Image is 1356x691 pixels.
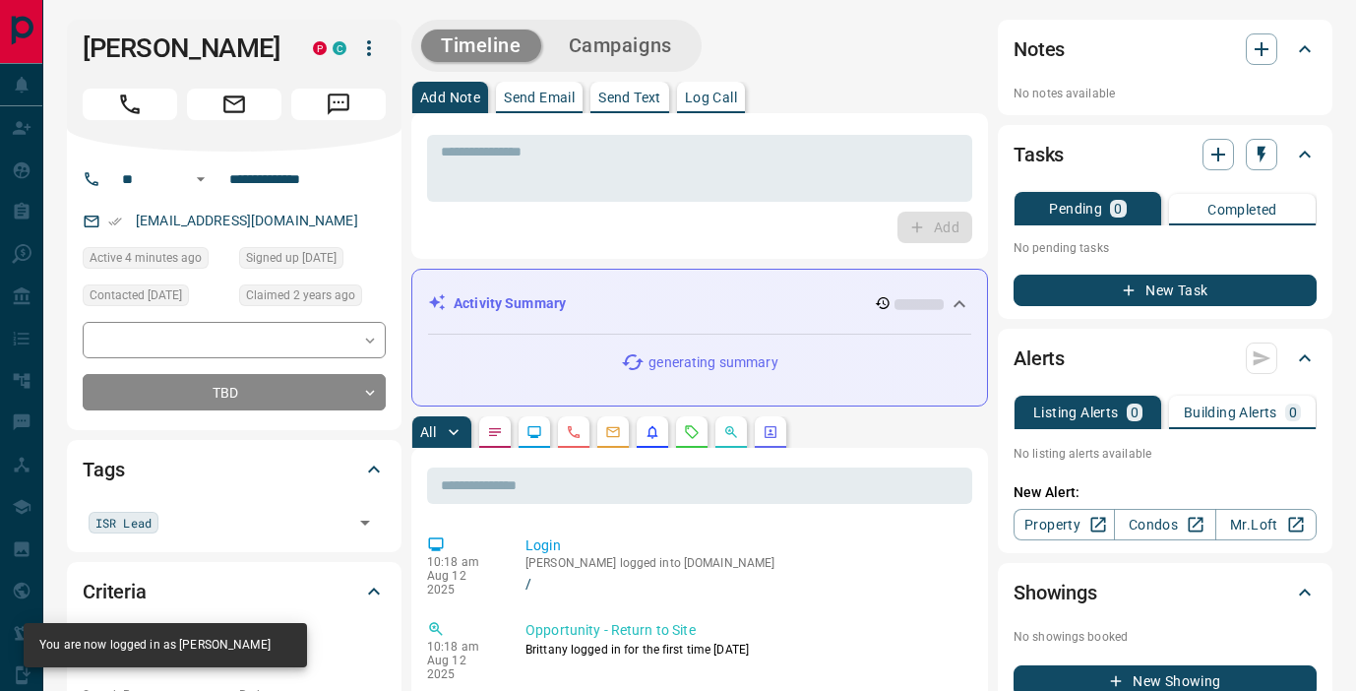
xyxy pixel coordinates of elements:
[648,352,777,373] p: generating summary
[427,555,496,569] p: 10:18 am
[351,509,379,536] button: Open
[239,284,386,312] div: Thu May 04 2023
[1014,26,1317,73] div: Notes
[420,425,436,439] p: All
[428,285,971,322] div: Activity Summary
[421,30,541,62] button: Timeline
[1014,85,1317,102] p: No notes available
[239,627,386,645] p: Timeframe:
[427,654,496,681] p: Aug 12 2025
[1014,509,1115,540] a: Property
[83,247,229,275] div: Tue Aug 12 2025
[525,576,964,592] a: /
[605,424,621,440] svg: Emails
[95,513,152,533] span: ISR Lead
[454,293,566,314] p: Activity Summary
[1014,131,1317,178] div: Tasks
[1215,509,1317,540] a: Mr.Loft
[313,41,327,55] div: property.ca
[525,535,964,556] p: Login
[1014,445,1317,463] p: No listing alerts available
[246,285,355,305] span: Claimed 2 years ago
[525,641,964,659] p: Brittany logged in for the first time [DATE]
[549,30,692,62] button: Campaigns
[1049,202,1102,216] p: Pending
[427,569,496,597] p: Aug 12 2025
[239,247,386,275] div: Thu May 04 2023
[1014,628,1317,646] p: No showings booked
[1114,509,1215,540] a: Condos
[246,248,337,268] span: Signed up [DATE]
[83,576,147,607] h2: Criteria
[1014,482,1317,503] p: New Alert:
[187,89,281,120] span: Email
[525,556,964,570] p: [PERSON_NAME] logged into [DOMAIN_NAME]
[763,424,778,440] svg: Agent Actions
[684,424,700,440] svg: Requests
[1014,275,1317,306] button: New Task
[83,89,177,120] span: Call
[1014,335,1317,382] div: Alerts
[1014,33,1065,65] h2: Notes
[1184,406,1277,419] p: Building Alerts
[566,424,582,440] svg: Calls
[291,89,386,120] span: Message
[1114,202,1122,216] p: 0
[1014,577,1097,608] h2: Showings
[645,424,660,440] svg: Listing Alerts
[1014,233,1317,263] p: No pending tasks
[598,91,661,104] p: Send Text
[427,640,496,654] p: 10:18 am
[83,32,283,64] h1: [PERSON_NAME]
[1207,203,1277,217] p: Completed
[90,248,202,268] span: Active 4 minutes ago
[1289,406,1297,419] p: 0
[189,167,213,191] button: Open
[136,213,358,228] a: [EMAIL_ADDRESS][DOMAIN_NAME]
[90,285,182,305] span: Contacted [DATE]
[504,91,575,104] p: Send Email
[39,629,271,661] div: You are now logged in as [PERSON_NAME]
[1014,139,1064,170] h2: Tasks
[1014,569,1317,616] div: Showings
[83,454,124,485] h2: Tags
[1033,406,1119,419] p: Listing Alerts
[1014,343,1065,374] h2: Alerts
[525,620,964,641] p: Opportunity - Return to Site
[420,91,480,104] p: Add Note
[723,424,739,440] svg: Opportunities
[83,284,229,312] div: Wed Jul 19 2023
[108,215,122,228] svg: Email Verified
[1131,406,1139,419] p: 0
[526,424,542,440] svg: Lead Browsing Activity
[83,374,386,410] div: TBD
[487,424,503,440] svg: Notes
[83,568,386,615] div: Criteria
[333,41,346,55] div: condos.ca
[685,91,737,104] p: Log Call
[83,446,386,493] div: Tags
